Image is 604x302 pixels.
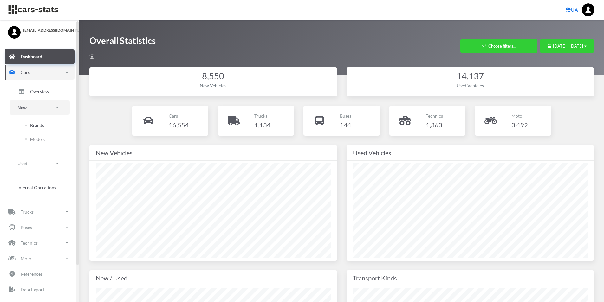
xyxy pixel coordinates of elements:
p: Moto [21,254,31,262]
div: 8,550 [96,70,331,82]
p: Technics [21,239,38,247]
a: Used [10,156,70,170]
p: Buses [340,112,351,120]
span: Overview [30,88,49,95]
img: navbar brand [8,5,59,15]
a: [EMAIL_ADDRESS][DOMAIN_NAME] [8,26,71,33]
a: Dashboard [5,49,75,64]
a: Brands [14,119,65,132]
p: Dashboard [21,53,42,61]
p: Cars [169,112,189,120]
h4: 1,134 [254,120,271,130]
p: Trucks [21,208,34,216]
button: Choose filters... [460,39,537,53]
a: Overview [10,84,70,100]
h1: Overall Statistics [89,35,156,50]
span: [DATE] - [DATE] [553,43,583,48]
span: [EMAIL_ADDRESS][DOMAIN_NAME] [23,28,71,33]
p: Trucks [254,112,271,120]
div: Transport Kinds [353,273,588,283]
a: Technics [5,235,75,250]
a: Moto [5,251,75,266]
div: New Vehicles [96,82,331,89]
a: UA [563,3,581,16]
p: Data Export [21,286,44,293]
p: Buses [21,223,32,231]
a: Trucks [5,204,75,219]
h4: 1,363 [426,120,443,130]
p: Cars [21,68,30,76]
span: Internal Operations [17,184,56,191]
span: Models [30,136,45,143]
a: Internal Operations [10,181,70,194]
a: References [5,267,75,281]
p: Moto [511,112,528,120]
p: New [17,104,27,112]
a: Models [14,133,65,146]
img: ... [582,3,594,16]
p: Technics [426,112,443,120]
div: Used Vehicles [353,82,588,89]
a: Cars [5,65,75,80]
a: Buses [5,220,75,235]
button: [DATE] - [DATE] [540,39,594,53]
p: Used [17,159,27,167]
a: New [10,100,70,115]
div: New / Used [96,273,331,283]
h4: 16,554 [169,120,189,130]
div: New Vehicles [96,148,331,158]
h4: 3,492 [511,120,528,130]
span: Brands [30,122,44,129]
div: 14,137 [353,70,588,82]
h4: 144 [340,120,351,130]
p: References [21,270,42,278]
div: Used Vehicles [353,148,588,158]
a: Data Export [5,282,75,297]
